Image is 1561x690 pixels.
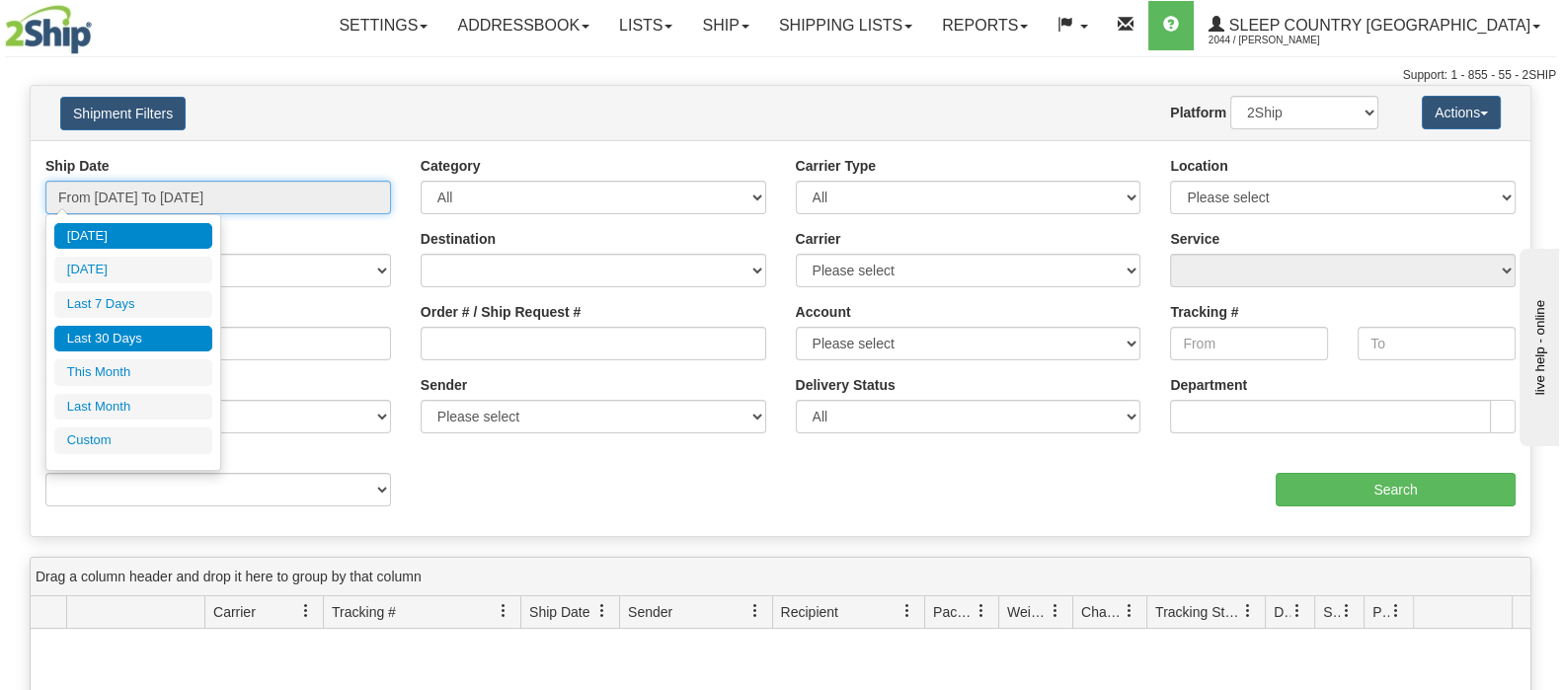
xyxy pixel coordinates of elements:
span: Carrier [213,602,256,622]
li: [DATE] [54,257,212,283]
span: Tracking # [332,602,396,622]
li: This Month [54,359,212,386]
a: Sender filter column settings [739,594,772,628]
label: Order # / Ship Request # [421,302,582,322]
a: Weight filter column settings [1039,594,1072,628]
a: Shipping lists [764,1,927,50]
span: Recipient [781,602,838,622]
span: 2044 / [PERSON_NAME] [1209,31,1357,50]
label: Service [1170,229,1219,249]
label: Platform [1170,103,1226,122]
span: Pickup Status [1372,602,1389,622]
input: Search [1276,473,1516,506]
label: Delivery Status [796,375,896,395]
span: Ship Date [529,602,589,622]
a: Charge filter column settings [1113,594,1146,628]
label: Carrier Type [796,156,876,176]
a: Addressbook [442,1,604,50]
a: Reports [927,1,1043,50]
a: Settings [324,1,442,50]
a: Ship [687,1,763,50]
a: Delivery Status filter column settings [1281,594,1314,628]
img: logo2044.jpg [5,5,92,54]
iframe: chat widget [1516,244,1559,445]
div: grid grouping header [31,558,1530,596]
a: Packages filter column settings [965,594,998,628]
a: Lists [604,1,687,50]
span: Delivery Status [1274,602,1290,622]
label: Carrier [796,229,841,249]
a: Sleep Country [GEOGRAPHIC_DATA] 2044 / [PERSON_NAME] [1194,1,1555,50]
a: Tracking Status filter column settings [1231,594,1265,628]
span: Shipment Issues [1323,602,1340,622]
a: Shipment Issues filter column settings [1330,594,1364,628]
input: From [1170,327,1328,360]
label: Sender [421,375,467,395]
span: Charge [1081,602,1123,622]
label: Category [421,156,481,176]
a: Carrier filter column settings [289,594,323,628]
a: Recipient filter column settings [891,594,924,628]
label: Destination [421,229,496,249]
button: Actions [1422,96,1501,129]
li: [DATE] [54,223,212,250]
div: Support: 1 - 855 - 55 - 2SHIP [5,67,1556,84]
a: Pickup Status filter column settings [1379,594,1413,628]
label: Ship Date [45,156,110,176]
li: Last 30 Days [54,326,212,352]
li: Last 7 Days [54,291,212,318]
a: Tracking # filter column settings [487,594,520,628]
span: Sender [628,602,672,622]
div: live help - online [15,17,183,32]
label: Tracking # [1170,302,1238,322]
button: Shipment Filters [60,97,186,130]
label: Department [1170,375,1247,395]
label: Location [1170,156,1227,176]
span: Sleep Country [GEOGRAPHIC_DATA] [1224,17,1530,34]
li: Last Month [54,394,212,421]
span: Tracking Status [1155,602,1241,622]
span: Weight [1007,602,1049,622]
li: Custom [54,427,212,454]
label: Account [796,302,851,322]
span: Packages [933,602,975,622]
a: Ship Date filter column settings [585,594,619,628]
input: To [1358,327,1516,360]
